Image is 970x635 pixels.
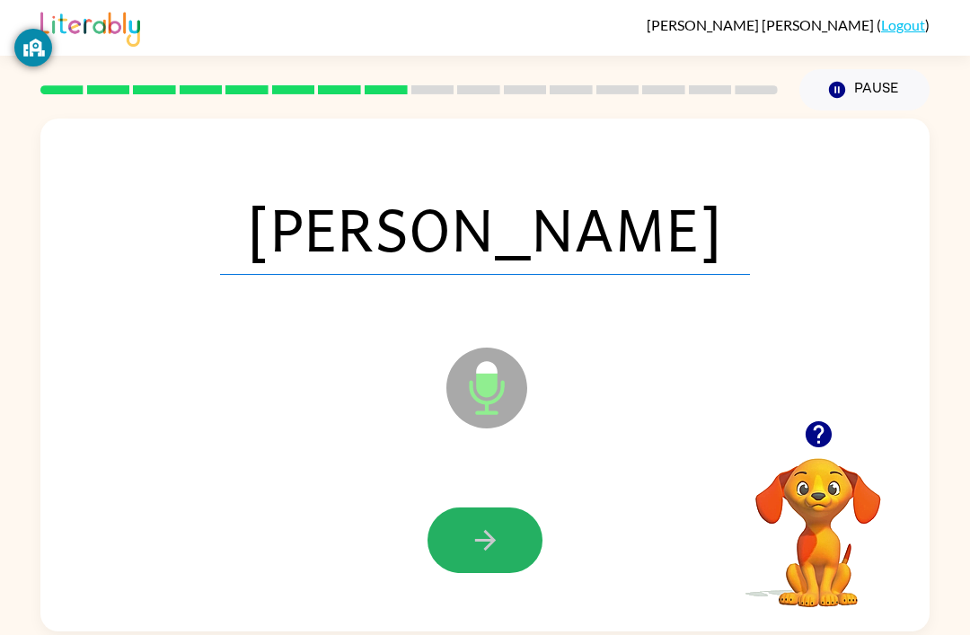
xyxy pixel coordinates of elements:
span: [PERSON_NAME] [220,181,750,275]
button: Pause [799,69,930,110]
a: Logout [881,16,925,33]
img: Literably [40,7,140,47]
span: [PERSON_NAME] [PERSON_NAME] [647,16,877,33]
video: Your browser must support playing .mp4 files to use Literably. Please try using another browser. [728,430,908,610]
div: ( ) [647,16,930,33]
button: GoGuardian Privacy Information [14,29,52,66]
